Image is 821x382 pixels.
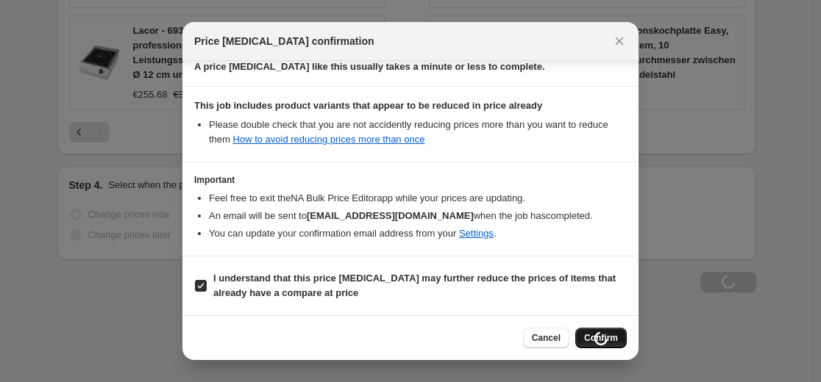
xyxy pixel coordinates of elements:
li: Feel free to exit the NA Bulk Price Editor app while your prices are updating. [209,191,627,206]
b: [EMAIL_ADDRESS][DOMAIN_NAME] [307,210,474,221]
li: You can update your confirmation email address from your . [209,226,627,241]
span: Cancel [532,332,561,344]
li: Please double check that you are not accidently reducing prices more than you want to reduce them [209,118,627,147]
b: A price [MEDICAL_DATA] like this usually takes a minute or less to complete. [194,61,545,72]
button: Cancel [523,328,569,348]
a: Settings [459,228,494,239]
a: How to avoid reducing prices more than once [233,134,425,145]
b: This job includes product variants that appear to be reduced in price already [194,100,542,111]
h3: Important [194,174,627,186]
span: Price [MEDICAL_DATA] confirmation [194,34,374,48]
li: An email will be sent to when the job has completed . [209,209,627,223]
button: Close [609,31,630,51]
b: I understand that this price [MEDICAL_DATA] may further reduce the prices of items that already h... [213,273,616,298]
